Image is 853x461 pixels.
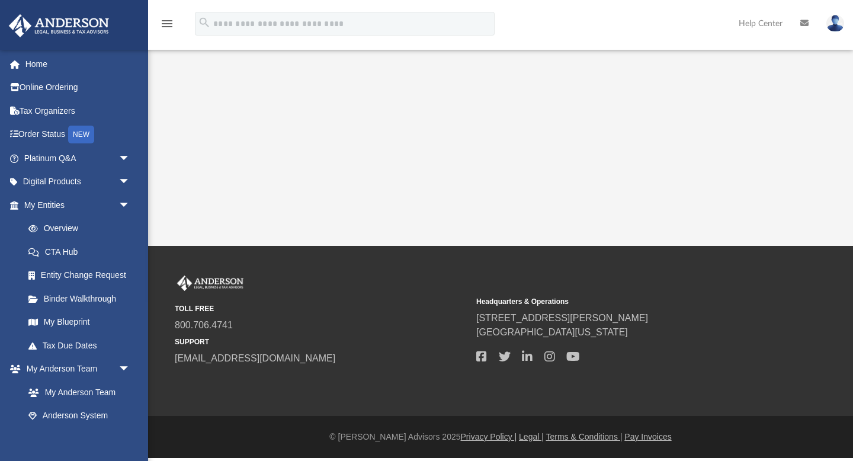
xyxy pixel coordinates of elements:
[175,320,233,330] a: 800.706.4741
[8,123,148,147] a: Order StatusNEW
[118,193,142,217] span: arrow_drop_down
[8,357,142,381] a: My Anderson Teamarrow_drop_down
[160,23,174,31] a: menu
[519,432,544,441] a: Legal |
[476,313,648,323] a: [STREET_ADDRESS][PERSON_NAME]
[461,432,517,441] a: Privacy Policy |
[17,287,148,310] a: Binder Walkthrough
[8,52,148,76] a: Home
[476,327,628,337] a: [GEOGRAPHIC_DATA][US_STATE]
[68,126,94,143] div: NEW
[175,337,468,347] small: SUPPORT
[118,146,142,171] span: arrow_drop_down
[148,431,853,443] div: © [PERSON_NAME] Advisors 2025
[118,170,142,194] span: arrow_drop_down
[17,310,142,334] a: My Blueprint
[160,17,174,31] i: menu
[8,99,148,123] a: Tax Organizers
[198,16,211,29] i: search
[8,76,148,100] a: Online Ordering
[17,404,142,428] a: Anderson System
[175,276,246,291] img: Anderson Advisors Platinum Portal
[624,432,671,441] a: Pay Invoices
[17,380,136,404] a: My Anderson Team
[5,14,113,37] img: Anderson Advisors Platinum Portal
[175,353,335,363] a: [EMAIL_ADDRESS][DOMAIN_NAME]
[175,303,468,314] small: TOLL FREE
[17,334,148,357] a: Tax Due Dates
[8,146,148,170] a: Platinum Q&Aarrow_drop_down
[8,170,148,194] a: Digital Productsarrow_drop_down
[476,296,769,307] small: Headquarters & Operations
[546,432,623,441] a: Terms & Conditions |
[826,15,844,32] img: User Pic
[118,357,142,382] span: arrow_drop_down
[17,240,148,264] a: CTA Hub
[17,217,148,241] a: Overview
[17,264,148,287] a: Entity Change Request
[8,193,148,217] a: My Entitiesarrow_drop_down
